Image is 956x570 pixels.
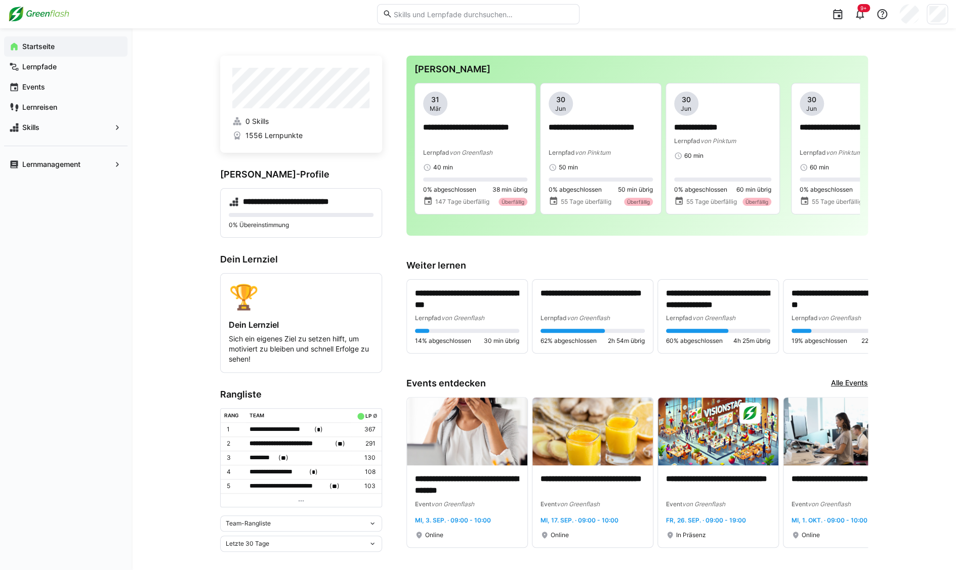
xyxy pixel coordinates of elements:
[227,454,242,462] p: 3
[229,282,373,312] div: 🏆
[792,500,808,508] span: Event
[792,516,867,524] span: Mi, 1. Okt. · 09:00 - 10:00
[415,500,431,508] span: Event
[559,163,578,171] span: 50 min
[220,254,382,265] h3: Dein Lernziel
[329,481,339,492] span: ( )
[682,95,691,105] span: 30
[492,186,527,194] span: 38 min übrig
[373,411,378,419] a: ø
[549,149,575,156] span: Lernpfad
[806,105,817,113] span: Jun
[560,198,611,206] span: 55 Tage überfällig
[608,337,645,345] span: 2h 54m übrig
[802,531,820,539] span: Online
[229,221,373,229] p: 0% Übereinstimmung
[335,439,345,449] span: ( )
[666,337,723,345] span: 60% abgeschlossen
[807,95,816,105] span: 30
[365,413,371,419] div: LP
[682,500,725,508] span: von Greenflash
[392,10,573,19] input: Skills und Lernpfade durchsuchen…
[435,198,489,206] span: 147 Tage überfällig
[742,198,771,206] div: Überfällig
[415,314,441,322] span: Lernpfad
[666,500,682,508] span: Event
[498,198,527,206] div: Überfällig
[226,540,269,548] span: Letzte 30 Tage
[415,337,471,345] span: 14% abgeschlossen
[692,314,735,322] span: von Greenflash
[278,453,288,463] span: ( )
[684,152,703,160] span: 60 min
[567,314,610,322] span: von Greenflash
[800,149,826,156] span: Lernpfad
[423,186,476,194] span: 0% abgeschlossen
[541,500,557,508] span: Event
[792,314,818,322] span: Lernpfad
[557,500,600,508] span: von Greenflash
[245,116,268,126] span: 0 Skills
[355,454,375,462] p: 130
[414,64,860,75] h3: [PERSON_NAME]
[541,516,618,524] span: Mi, 17. Sep. · 09:00 - 10:00
[355,425,375,433] p: 367
[406,260,868,271] h3: Weiter lernen
[575,149,610,156] span: von Pinktum
[430,105,441,113] span: Mär
[818,314,861,322] span: von Greenflash
[686,198,736,206] span: 55 Tage überfällig
[220,169,382,180] h3: [PERSON_NAME]-Profile
[431,95,439,105] span: 31
[700,137,736,145] span: von Pinktum
[666,516,746,524] span: Fr, 26. Sep. · 09:00 - 19:00
[658,398,778,465] img: image
[406,378,486,389] h3: Events entdecken
[551,531,569,539] span: Online
[681,105,691,113] span: Jun
[556,95,565,105] span: 30
[555,105,566,113] span: Jun
[227,468,242,476] p: 4
[549,186,602,194] span: 0% abgeschlossen
[227,440,242,448] p: 2
[666,314,692,322] span: Lernpfad
[674,137,700,145] span: Lernpfad
[355,440,375,448] p: 291
[227,425,242,433] p: 1
[355,482,375,490] p: 103
[449,149,492,156] span: von Greenflash
[425,531,443,539] span: Online
[674,186,727,194] span: 0% abgeschlossen
[309,467,317,477] span: ( )
[314,424,323,435] span: ( )
[355,468,375,476] p: 108
[220,389,382,400] h3: Rangliste
[792,337,847,345] span: 19% abgeschlossen
[733,337,770,345] span: 4h 25m übrig
[826,149,861,156] span: von Pinktum
[441,314,484,322] span: von Greenflash
[831,378,868,389] a: Alle Events
[861,337,896,345] span: 22 min übrig
[229,334,373,364] p: Sich ein eigenes Ziel zu setzen hilft, um motiviert zu bleiben und schnell Erfolge zu sehen!
[800,186,853,194] span: 0% abgeschlossen
[808,500,851,508] span: von Greenflash
[618,186,653,194] span: 50 min übrig
[541,314,567,322] span: Lernpfad
[433,163,453,171] span: 40 min
[541,337,597,345] span: 62% abgeschlossen
[227,482,242,490] p: 5
[783,398,904,465] img: image
[415,516,491,524] span: Mi, 3. Sep. · 09:00 - 10:00
[431,500,474,508] span: von Greenflash
[250,412,264,418] div: Team
[407,398,527,465] img: image
[676,531,706,539] span: In Präsenz
[224,412,239,418] div: Rang
[532,398,653,465] img: image
[484,337,519,345] span: 30 min übrig
[736,186,771,194] span: 60 min übrig
[232,116,370,126] a: 0 Skills
[245,130,302,141] span: 1556 Lernpunkte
